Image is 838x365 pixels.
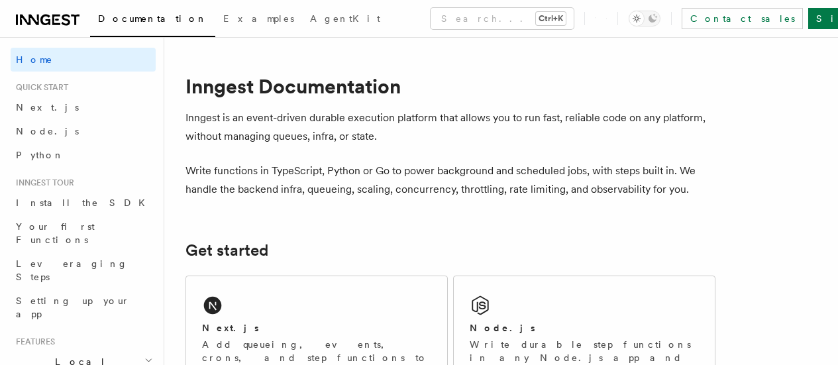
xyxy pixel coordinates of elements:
[629,11,660,26] button: Toggle dark mode
[11,252,156,289] a: Leveraging Steps
[11,215,156,252] a: Your first Functions
[16,150,64,160] span: Python
[223,13,294,24] span: Examples
[11,82,68,93] span: Quick start
[302,4,388,36] a: AgentKit
[98,13,207,24] span: Documentation
[90,4,215,37] a: Documentation
[16,126,79,136] span: Node.js
[215,4,302,36] a: Examples
[11,337,55,347] span: Features
[16,221,95,245] span: Your first Functions
[185,74,715,98] h1: Inngest Documentation
[310,13,380,24] span: AgentKit
[11,95,156,119] a: Next.js
[11,191,156,215] a: Install the SDK
[536,12,566,25] kbd: Ctrl+K
[11,119,156,143] a: Node.js
[11,143,156,167] a: Python
[16,258,128,282] span: Leveraging Steps
[431,8,574,29] button: Search...Ctrl+K
[11,178,74,188] span: Inngest tour
[185,109,715,146] p: Inngest is an event-driven durable execution platform that allows you to run fast, reliable code ...
[16,295,130,319] span: Setting up your app
[470,321,535,335] h2: Node.js
[11,48,156,72] a: Home
[16,102,79,113] span: Next.js
[682,8,803,29] a: Contact sales
[11,289,156,326] a: Setting up your app
[16,53,53,66] span: Home
[185,162,715,199] p: Write functions in TypeScript, Python or Go to power background and scheduled jobs, with steps bu...
[185,241,268,260] a: Get started
[16,197,153,208] span: Install the SDK
[202,321,259,335] h2: Next.js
